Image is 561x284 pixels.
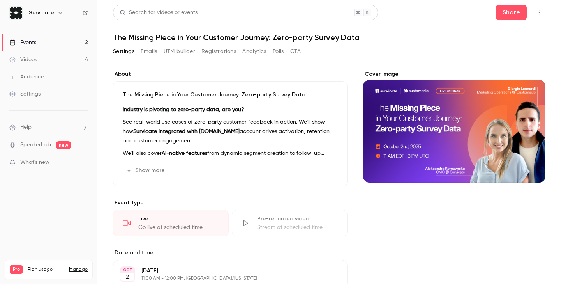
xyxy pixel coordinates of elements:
img: Survicate [10,7,22,19]
li: help-dropdown-opener [9,123,88,131]
p: [DATE] [141,267,306,275]
label: Cover image [363,70,545,78]
div: Settings [9,90,41,98]
strong: AI-native features [162,151,207,156]
span: Help [20,123,32,131]
div: Videos [9,56,37,64]
label: About [113,70,348,78]
strong: with [DOMAIN_NAME] [187,129,240,134]
div: Events [9,39,36,46]
strong: Survicate [133,129,157,134]
div: Pre-recorded videoStream at scheduled time [232,210,348,236]
div: Live [138,215,219,223]
p: 2 [126,273,129,281]
button: Share [496,5,527,20]
p: Event type [113,199,348,207]
label: Date and time [113,249,348,257]
button: Show more [123,164,169,177]
strong: Industry is pivoting to zero-party data, are you? [123,107,244,112]
span: Plan usage [28,266,64,273]
p: 11:00 AM - 12:00 PM, [GEOGRAPHIC_DATA]/[US_STATE] [141,275,306,282]
div: Stream at scheduled time [257,224,338,231]
section: Cover image [363,70,545,183]
div: Go live at scheduled time [138,224,219,231]
a: SpeakerHub [20,141,51,149]
h1: The Missing Piece in Your Customer Journey: Zero-party Survey Data [113,33,545,42]
p: See real-world use cases of zero-party customer feedback in action. We’ll show how account drives... [123,117,338,146]
button: Settings [113,45,134,58]
div: OCT [120,267,134,273]
div: Audience [9,73,44,81]
a: Manage [69,266,88,273]
button: Polls [273,45,284,58]
div: LiveGo live at scheduled time [113,210,229,236]
p: We’ll also cover from dynamic segment creation to follow-up survey questions that adapt in real t... [123,149,338,158]
p: The Missing Piece in Your Customer Journey: Zero-party Survey Data [123,91,338,99]
span: new [56,141,71,149]
h6: Survicate [29,9,54,17]
div: Search for videos or events [120,9,198,17]
iframe: Noticeable Trigger [79,159,88,166]
button: CTA [290,45,301,58]
button: UTM builder [164,45,195,58]
button: Registrations [201,45,236,58]
span: Pro [10,265,23,274]
strong: integrated [159,129,185,134]
button: Emails [141,45,157,58]
div: Pre-recorded video [257,215,338,223]
span: What's new [20,158,49,167]
button: Analytics [242,45,266,58]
